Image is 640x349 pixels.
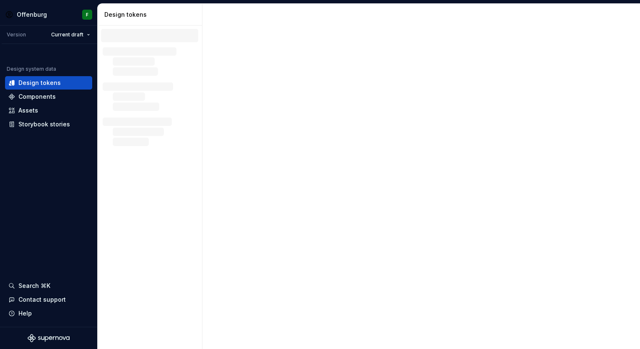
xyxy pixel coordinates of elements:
a: Components [5,90,92,103]
div: Components [18,92,56,101]
svg: Supernova Logo [28,334,70,342]
a: Assets [5,104,92,117]
div: Assets [18,106,38,115]
div: Design system data [7,66,56,72]
div: Offenburg [17,10,47,19]
div: Version [7,31,26,38]
div: Help [18,309,32,318]
div: Search ⌘K [18,282,50,290]
button: Help [5,307,92,320]
div: Storybook stories [18,120,70,128]
button: Current draft [47,29,94,41]
div: Design tokens [104,10,199,19]
span: Current draft [51,31,83,38]
div: Design tokens [18,79,61,87]
div: Contact support [18,295,66,304]
div: F [86,11,88,18]
button: OffenburgF [2,5,96,23]
button: Contact support [5,293,92,306]
a: Storybook stories [5,118,92,131]
a: Design tokens [5,76,92,90]
button: Search ⌘K [5,279,92,293]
